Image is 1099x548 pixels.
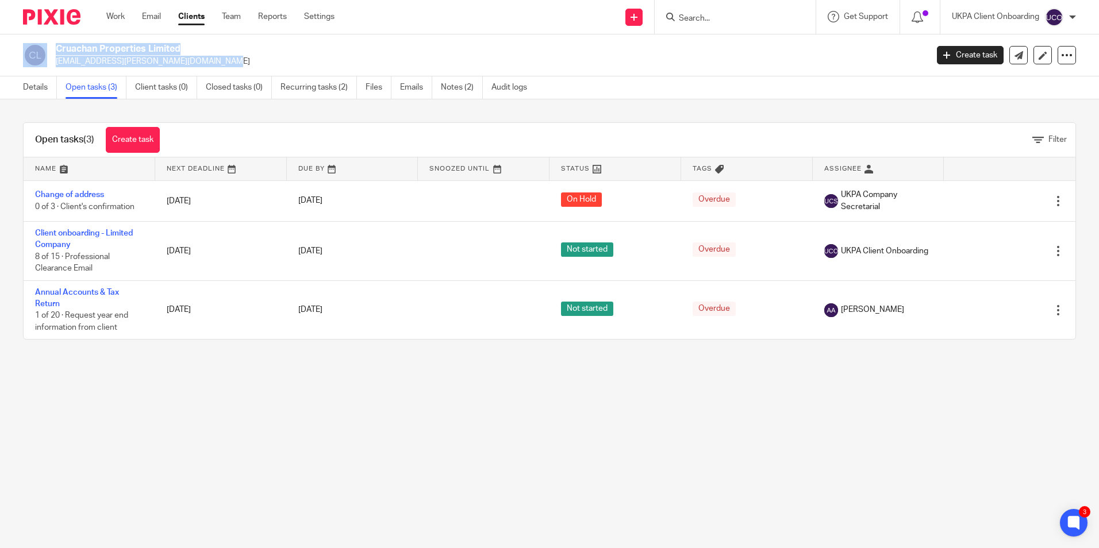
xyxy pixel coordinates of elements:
td: [DATE] [155,180,287,221]
span: Not started [561,302,613,316]
span: Status [561,165,590,172]
span: On Hold [561,192,602,207]
h2: Cruachan Properties Limited [56,43,747,55]
div: 3 [1079,506,1090,518]
a: Notes (2) [441,76,483,99]
img: Pixie [23,9,80,25]
a: Team [222,11,241,22]
td: [DATE] [155,221,287,280]
a: Client tasks (0) [135,76,197,99]
span: Not started [561,242,613,257]
a: Email [142,11,161,22]
a: Work [106,11,125,22]
a: Details [23,76,57,99]
span: (3) [83,135,94,144]
a: Settings [304,11,335,22]
span: [DATE] [298,197,322,205]
span: Overdue [693,302,736,316]
a: Client onboarding - Limited Company [35,229,133,249]
img: svg%3E [824,303,838,317]
td: [DATE] [155,280,287,339]
a: Reports [258,11,287,22]
span: UKPA Client Onboarding [841,245,928,257]
p: [EMAIL_ADDRESS][PERSON_NAME][DOMAIN_NAME] [56,56,920,67]
span: Snoozed Until [429,165,490,172]
a: Annual Accounts & Tax Return [35,288,119,308]
a: Files [366,76,391,99]
span: Filter [1048,136,1067,144]
img: svg%3E [1045,8,1063,26]
span: [DATE] [298,306,322,314]
span: [DATE] [298,247,322,255]
span: 0 of 3 · Client's confirmation [35,203,135,211]
a: Clients [178,11,205,22]
a: Emails [400,76,432,99]
h1: Open tasks [35,134,94,146]
a: Create task [937,46,1004,64]
span: Overdue [693,192,736,207]
img: svg%3E [824,244,838,258]
span: [PERSON_NAME] [841,304,904,315]
a: Create task [106,127,160,153]
span: Get Support [844,13,888,21]
a: Closed tasks (0) [206,76,272,99]
a: Recurring tasks (2) [280,76,357,99]
a: Change of address [35,191,104,199]
a: Audit logs [491,76,536,99]
span: 1 of 20 · Request year end information from client [35,312,128,332]
img: svg%3E [23,43,47,67]
img: svg%3E [824,194,838,208]
span: Tags [693,165,712,172]
input: Search [678,14,781,24]
span: Overdue [693,242,736,257]
a: Open tasks (3) [66,76,126,99]
span: UKPA Company Secretarial [841,189,933,213]
span: 8 of 15 · Professional Clearance Email [35,253,110,273]
p: UKPA Client Onboarding [952,11,1039,22]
